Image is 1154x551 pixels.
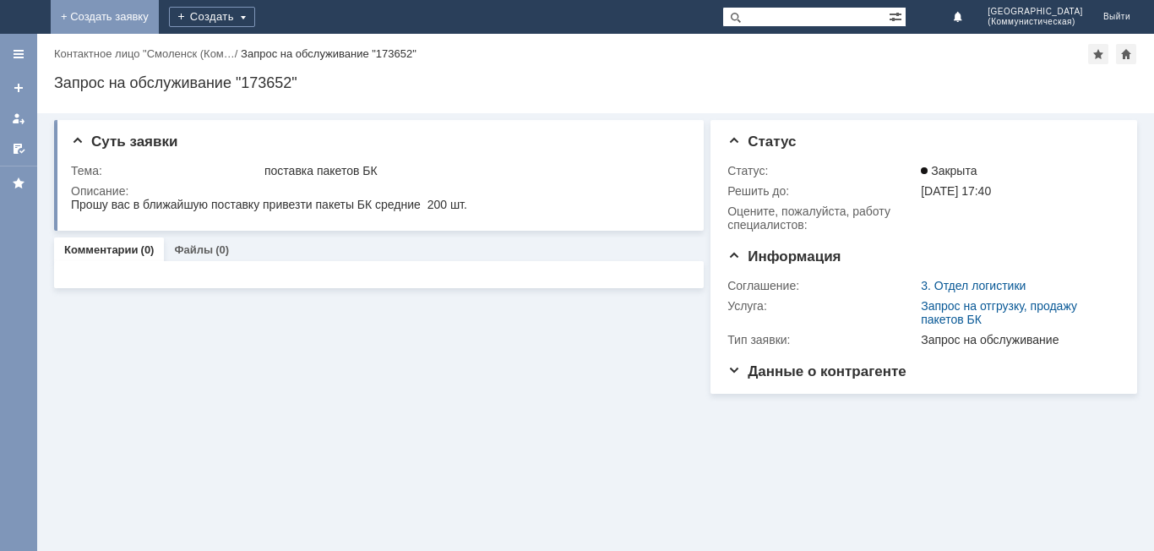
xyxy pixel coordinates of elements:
[71,134,177,150] span: Суть заявки
[264,164,681,177] div: поставка пакетов БК
[5,105,32,132] a: Мои заявки
[921,299,1077,326] a: Запрос на отгрузку, продажу пакетов БК
[54,74,1137,91] div: Запрос на обслуживание "173652"
[727,333,917,346] div: Тип заявки:
[988,7,1083,17] span: [GEOGRAPHIC_DATA]
[5,135,32,162] a: Мои согласования
[921,164,977,177] span: Закрыта
[727,299,917,313] div: Услуга:
[727,184,917,198] div: Решить до:
[54,47,235,60] a: Контактное лицо "Смоленск (Ком…
[727,134,796,150] span: Статус
[727,279,917,292] div: Соглашение:
[921,279,1026,292] a: 3. Отдел логистики
[71,184,684,198] div: Описание:
[889,8,906,24] span: Расширенный поиск
[5,74,32,101] a: Создать заявку
[727,205,917,232] div: Oцените, пожалуйста, работу специалистов:
[241,47,416,60] div: Запрос на обслуживание "173652"
[727,164,917,177] div: Статус:
[54,47,241,60] div: /
[727,248,841,265] span: Информация
[169,7,255,27] div: Создать
[1116,44,1136,64] div: Сделать домашней страницей
[215,243,229,256] div: (0)
[921,184,991,198] span: [DATE] 17:40
[727,363,906,379] span: Данные о контрагенте
[64,243,139,256] a: Комментарии
[921,333,1113,346] div: Запрос на обслуживание
[174,243,213,256] a: Файлы
[71,164,261,177] div: Тема:
[1088,44,1108,64] div: Добавить в избранное
[141,243,155,256] div: (0)
[988,17,1083,27] span: (Коммунистическая)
